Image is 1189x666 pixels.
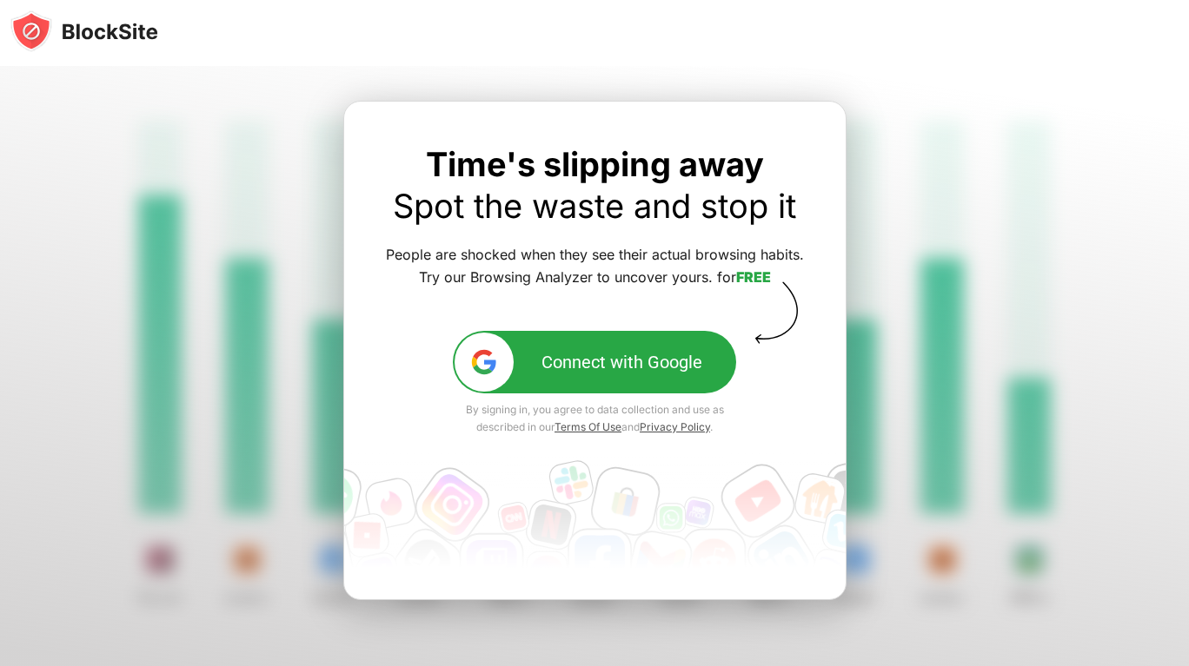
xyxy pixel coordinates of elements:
a: FREE [736,268,771,286]
div: By signing in, you agree to data collection and use as described in our and . [453,401,736,436]
button: google-icConnect with Google [453,331,736,393]
div: Connect with Google [541,352,702,373]
a: Spot the waste and stop it [393,186,796,226]
div: People are shocked when they see their actual browsing habits. Try our Browsing Analyzer to uncov... [386,244,804,289]
img: blocksite-icon-black.svg [10,10,158,52]
div: Time's slipping away [386,143,804,227]
a: Privacy Policy [640,420,710,433]
a: Terms Of Use [555,420,621,433]
img: vector-arrow-block.svg [748,281,804,344]
img: google-ic [469,347,499,377]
